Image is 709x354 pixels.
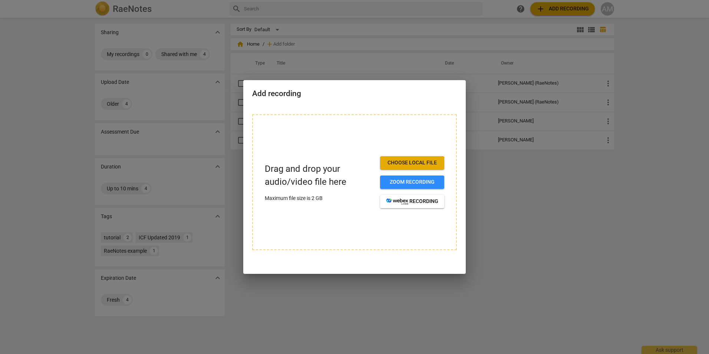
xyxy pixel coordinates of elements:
[265,163,374,189] p: Drag and drop your audio/video file here
[252,89,457,98] h2: Add recording
[380,176,444,189] button: Zoom recording
[380,195,444,208] button: recording
[386,159,438,167] span: Choose local file
[386,178,438,186] span: Zoom recording
[386,198,438,205] span: recording
[380,156,444,170] button: Choose local file
[265,194,374,202] p: Maximum file size is 2 GB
